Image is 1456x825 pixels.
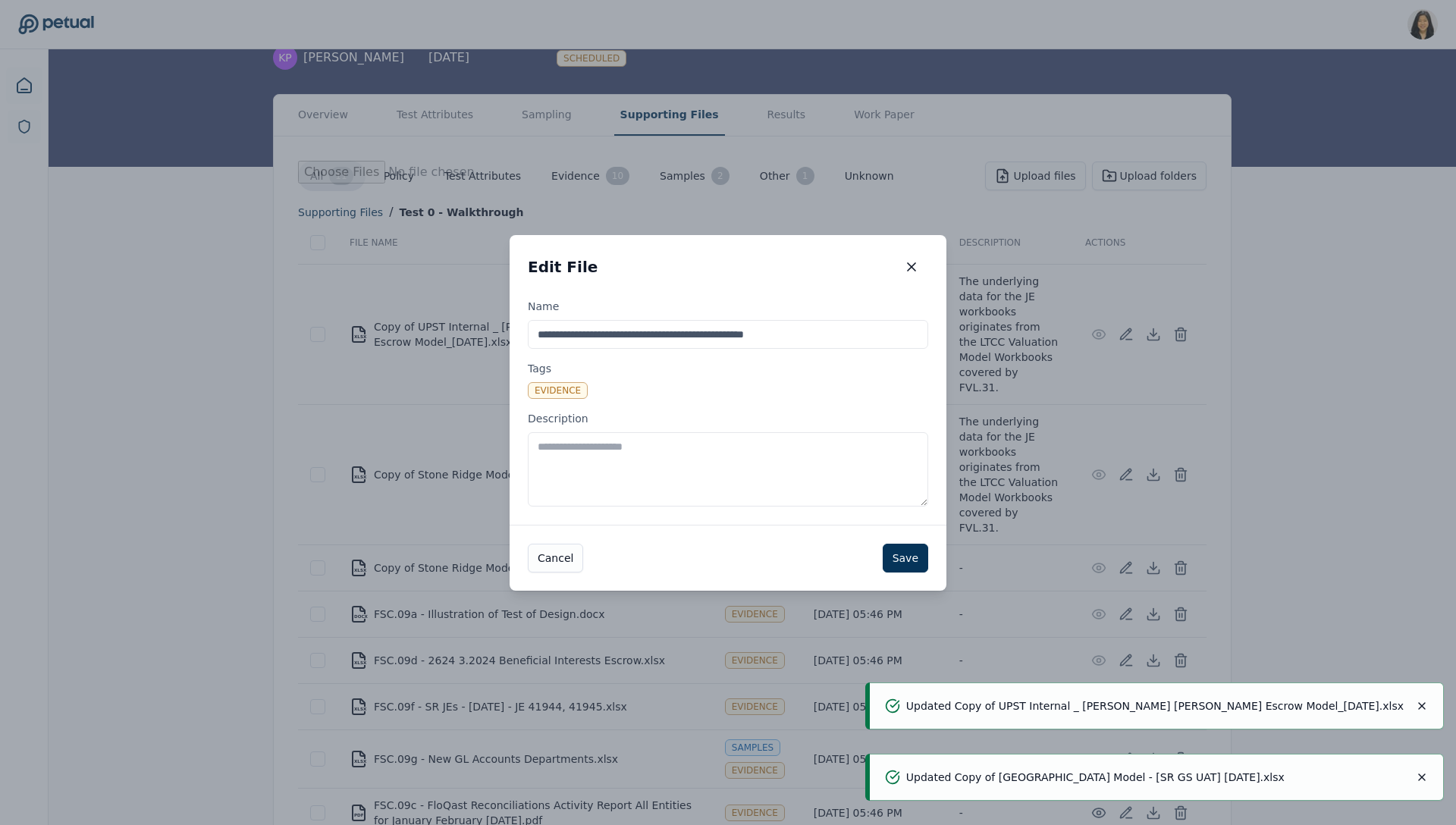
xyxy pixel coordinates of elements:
p: Updated Copy of UPST Internal _ [PERSON_NAME] [PERSON_NAME] Escrow Model_[DATE].xlsx [906,698,1404,714]
input: Name [528,320,928,349]
label: Tags [528,361,928,399]
label: Description [528,411,928,507]
p: Updated Copy of [GEOGRAPHIC_DATA] Model - [SR GS UAT] [DATE].xlsx [906,770,1285,785]
button: Cancel [528,544,583,572]
textarea: Description [528,432,928,507]
h2: Edit File [528,256,598,278]
button: Save [883,544,928,572]
label: Name [528,299,928,349]
div: Evidence [528,382,588,399]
